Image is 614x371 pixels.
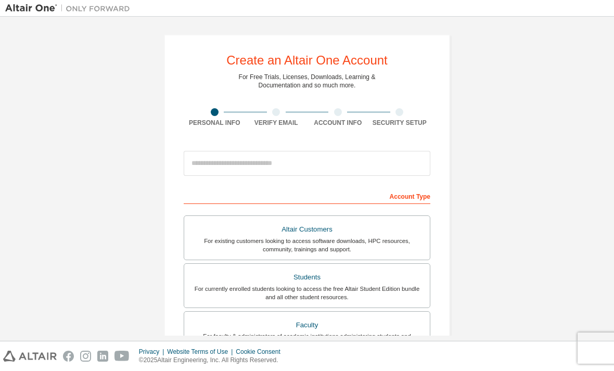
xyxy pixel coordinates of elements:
img: linkedin.svg [97,351,108,362]
div: Personal Info [184,119,246,127]
div: Privacy [139,348,167,356]
div: Account Type [184,187,430,204]
div: Students [190,270,424,285]
div: For existing customers looking to access software downloads, HPC resources, community, trainings ... [190,237,424,253]
img: Altair One [5,3,135,14]
div: Cookie Consent [236,348,286,356]
div: Altair Customers [190,222,424,237]
div: Create an Altair One Account [226,54,388,67]
div: For currently enrolled students looking to access the free Altair Student Edition bundle and all ... [190,285,424,301]
div: Security Setup [369,119,431,127]
div: Faculty [190,318,424,332]
div: Website Terms of Use [167,348,236,356]
div: For faculty & administrators of academic institutions administering students and accessing softwa... [190,332,424,349]
div: Verify Email [246,119,308,127]
img: instagram.svg [80,351,91,362]
div: For Free Trials, Licenses, Downloads, Learning & Documentation and so much more. [239,73,376,89]
img: youtube.svg [114,351,130,362]
div: Account Info [307,119,369,127]
img: facebook.svg [63,351,74,362]
p: © 2025 Altair Engineering, Inc. All Rights Reserved. [139,356,287,365]
img: altair_logo.svg [3,351,57,362]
